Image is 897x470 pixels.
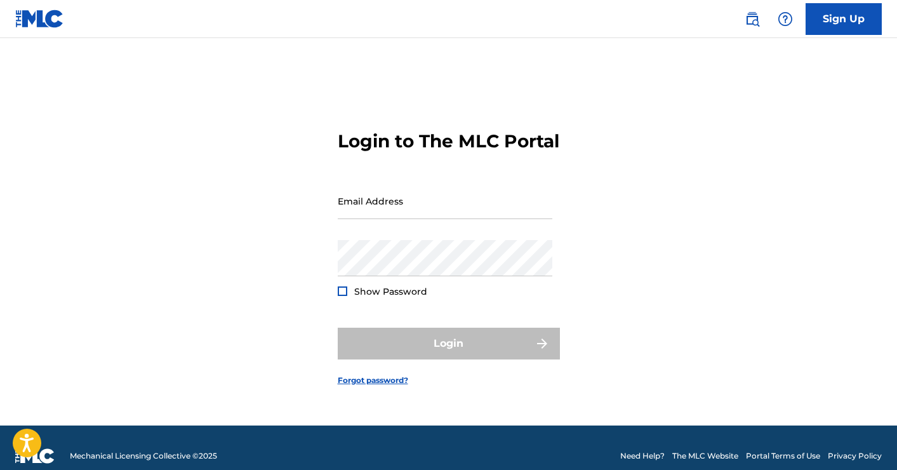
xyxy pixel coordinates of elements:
a: Forgot password? [338,375,408,386]
img: logo [15,448,55,464]
iframe: Chat Widget [834,409,897,470]
a: Sign Up [806,3,882,35]
img: help [778,11,793,27]
img: MLC Logo [15,10,64,28]
a: The MLC Website [672,450,738,462]
h3: Login to The MLC Portal [338,130,559,152]
img: search [745,11,760,27]
span: Mechanical Licensing Collective © 2025 [70,450,217,462]
a: Portal Terms of Use [746,450,820,462]
a: Public Search [740,6,765,32]
span: Show Password [354,286,427,297]
div: Help [773,6,798,32]
a: Privacy Policy [828,450,882,462]
a: Need Help? [620,450,665,462]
